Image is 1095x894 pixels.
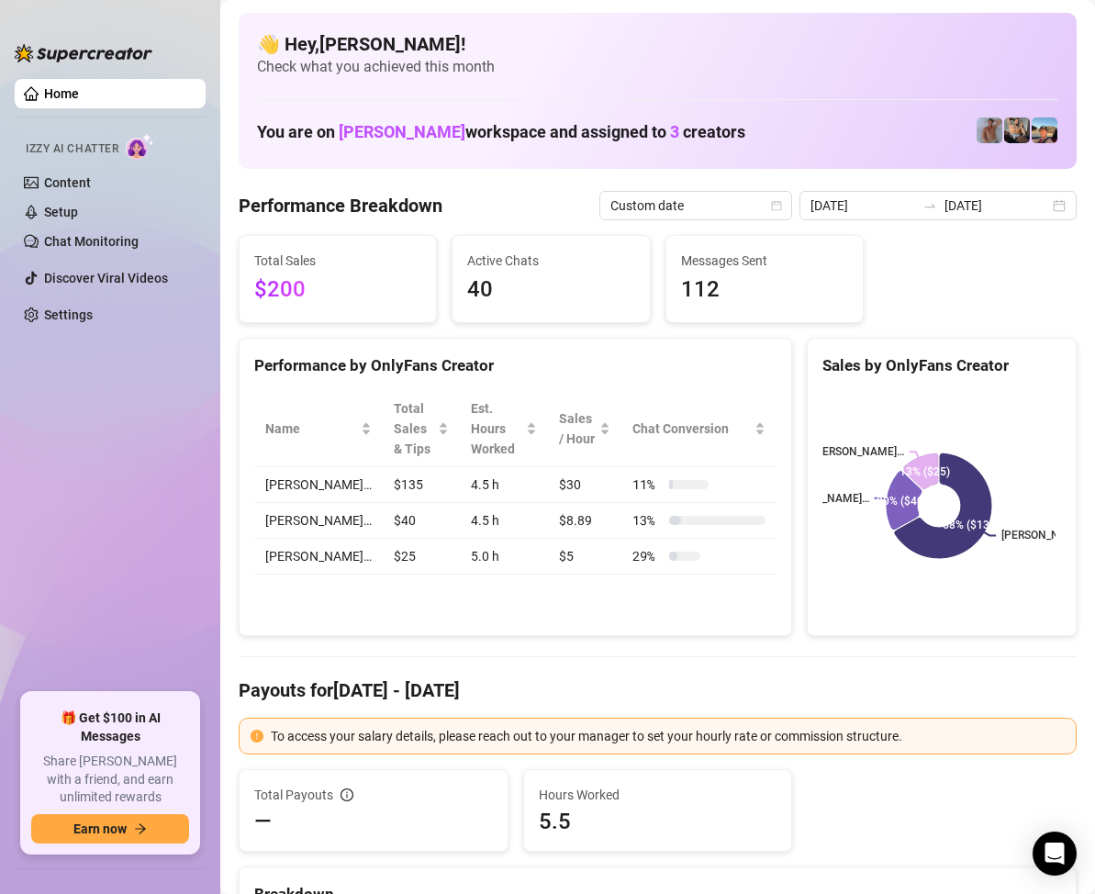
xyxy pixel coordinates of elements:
[1001,530,1093,542] text: [PERSON_NAME]…
[548,391,622,467] th: Sales / Hour
[467,273,634,307] span: 40
[812,445,904,458] text: [PERSON_NAME]…
[254,785,333,805] span: Total Payouts
[670,122,679,141] span: 3
[44,234,139,249] a: Chat Monitoring
[26,140,118,158] span: Izzy AI Chatter
[31,814,189,844] button: Earn nowarrow-right
[977,117,1002,143] img: Joey
[251,730,263,743] span: exclamation-circle
[239,193,442,218] h4: Performance Breakdown
[254,273,421,307] span: $200
[559,408,597,449] span: Sales / Hour
[257,122,745,142] h1: You are on workspace and assigned to creators
[394,398,434,459] span: Total Sales & Tips
[254,503,383,539] td: [PERSON_NAME]…
[681,273,848,307] span: 112
[383,503,460,539] td: $40
[460,539,547,575] td: 5.0 h
[810,196,915,216] input: Start date
[254,539,383,575] td: [PERSON_NAME]…
[73,821,127,836] span: Earn now
[254,807,272,836] span: —
[539,785,777,805] span: Hours Worked
[44,86,79,101] a: Home
[383,467,460,503] td: $135
[944,196,1049,216] input: End date
[632,546,662,566] span: 29 %
[254,353,777,378] div: Performance by OnlyFans Creator
[771,200,782,211] span: calendar
[548,503,622,539] td: $8.89
[31,710,189,745] span: 🎁 Get $100 in AI Messages
[257,31,1058,57] h4: 👋 Hey, [PERSON_NAME] !
[681,251,848,271] span: Messages Sent
[632,419,751,439] span: Chat Conversion
[548,467,622,503] td: $30
[271,726,1065,746] div: To access your salary details, please reach out to your manager to set your hourly rate or commis...
[460,467,547,503] td: 4.5 h
[257,57,1058,77] span: Check what you achieved this month
[822,353,1061,378] div: Sales by OnlyFans Creator
[341,788,353,801] span: info-circle
[339,122,465,141] span: [PERSON_NAME]
[467,251,634,271] span: Active Chats
[134,822,147,835] span: arrow-right
[44,205,78,219] a: Setup
[777,492,869,505] text: [PERSON_NAME]…
[632,475,662,495] span: 11 %
[239,677,1077,703] h4: Payouts for [DATE] - [DATE]
[265,419,357,439] span: Name
[922,198,937,213] span: swap-right
[610,192,781,219] span: Custom date
[471,398,521,459] div: Est. Hours Worked
[632,510,662,531] span: 13 %
[31,753,189,807] span: Share [PERSON_NAME] with a friend, and earn unlimited rewards
[126,133,154,160] img: AI Chatter
[1004,117,1030,143] img: George
[1033,832,1077,876] div: Open Intercom Messenger
[621,391,777,467] th: Chat Conversion
[15,44,152,62] img: logo-BBDzfeDw.svg
[548,539,622,575] td: $5
[460,503,547,539] td: 4.5 h
[383,539,460,575] td: $25
[539,807,777,836] span: 5.5
[922,198,937,213] span: to
[254,391,383,467] th: Name
[383,391,460,467] th: Total Sales & Tips
[1032,117,1057,143] img: Zach
[44,271,168,285] a: Discover Viral Videos
[44,307,93,322] a: Settings
[254,467,383,503] td: [PERSON_NAME]…
[254,251,421,271] span: Total Sales
[44,175,91,190] a: Content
